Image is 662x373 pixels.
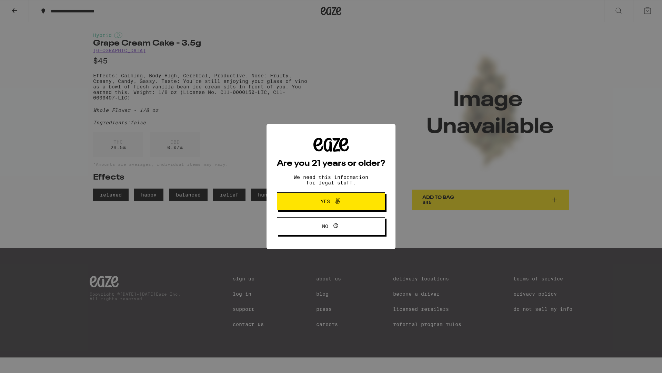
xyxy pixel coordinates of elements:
p: We need this information for legal stuff. [288,174,374,185]
span: No [322,224,328,229]
button: Yes [277,192,385,210]
button: No [277,217,385,235]
span: Yes [321,199,330,204]
h2: Are you 21 years or older? [277,160,385,168]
